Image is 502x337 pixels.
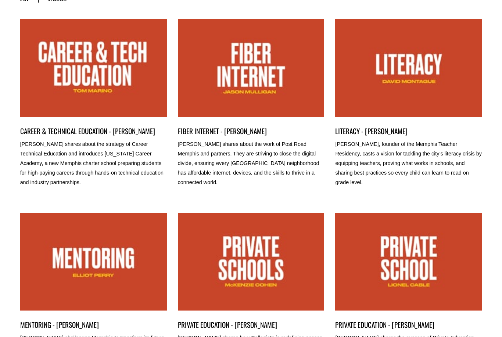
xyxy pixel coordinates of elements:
a: PRIVATE EDUCATION - [PERSON_NAME] [335,320,482,330]
a: PRIVATE EDUCATION - LIONEL CABLE [335,214,482,311]
p: [PERSON_NAME] shares about the strategy of Career Technical Education and introduces [US_STATE] C... [20,140,167,187]
a: LITERACY - [PERSON_NAME] [335,126,482,136]
a: MENTORING - ELLIOT PERRY [20,214,167,311]
a: CAREER & TECHNICAL EDUCATION - TOM MARINO [20,19,167,117]
a: LITERACY - DAVID MONTAGUE [335,19,482,117]
a: FIBER INTERNET - [PERSON_NAME] [178,126,324,136]
a: PRIVATE EDUCATION - MCKENZIE COHEN [178,214,324,311]
a: MENTORING - [PERSON_NAME] [20,320,167,330]
p: [PERSON_NAME], founder of the Memphis Teacher Residency, casts a vision for tackling the city’s l... [335,140,482,187]
a: FIBER INTERNET - JASON MULLIGAN [178,19,324,117]
p: [PERSON_NAME] shares about the work of Post Road Memphis and partners. They are striving to close... [178,140,324,187]
a: PRIVATE EDUCATION - [PERSON_NAME] [178,320,324,330]
a: CAREER & TECHNICAL EDUCATION - [PERSON_NAME] [20,126,167,136]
